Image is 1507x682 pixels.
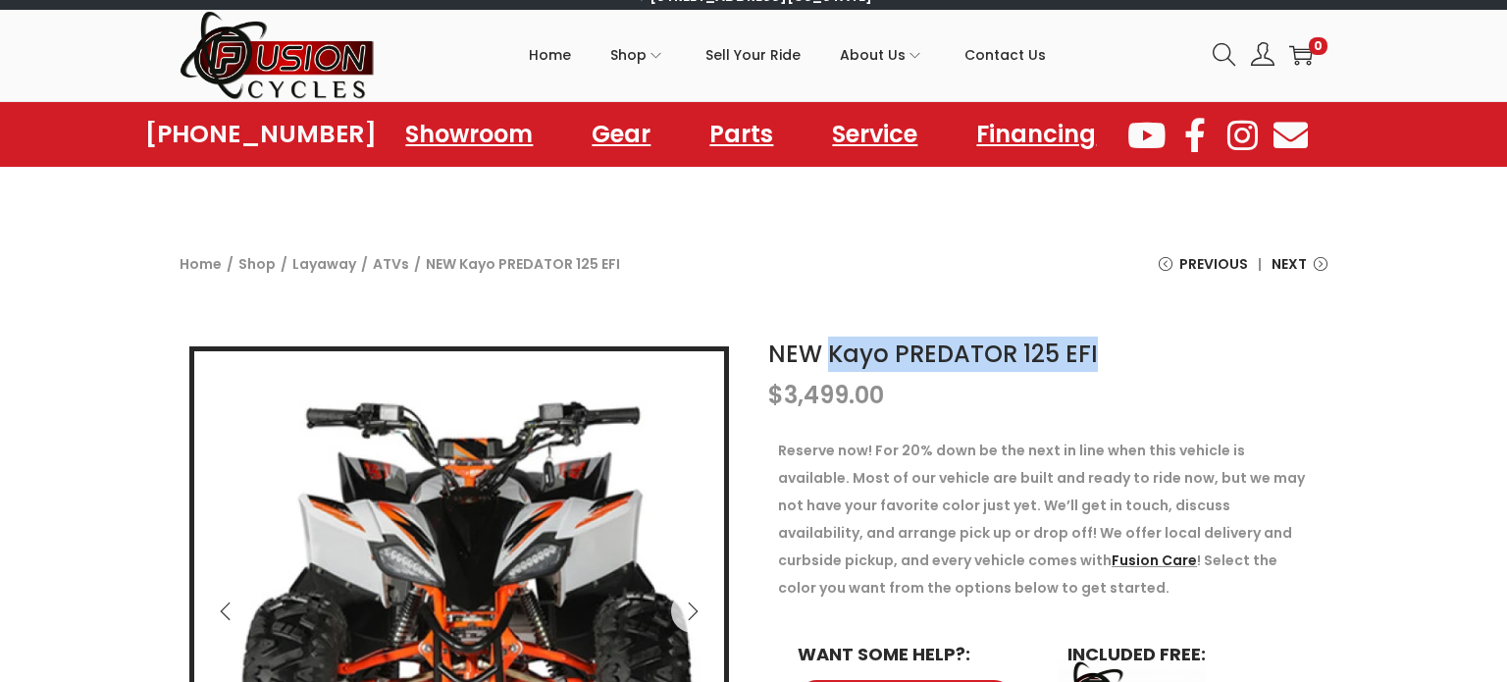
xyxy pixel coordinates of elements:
a: 0 [1289,43,1313,67]
h6: INCLUDED FREE: [1067,646,1298,663]
a: Layaway [292,254,356,274]
span: Next [1272,250,1307,278]
span: Contact Us [964,30,1046,79]
span: / [361,250,368,278]
a: Showroom [386,112,552,157]
a: Home [529,11,571,99]
span: / [281,250,287,278]
span: Home [529,30,571,79]
bdi: 3,499.00 [768,379,884,411]
a: Service [812,112,937,157]
h6: WANT SOME HELP?: [798,646,1028,663]
span: NEW Kayo PREDATOR 125 EFI [426,250,620,278]
a: Financing [957,112,1116,157]
a: About Us [840,11,925,99]
a: Parts [690,112,793,157]
p: Reserve now! For 20% down be the next in line when this vehicle is available. Most of our vehicle... [778,437,1318,602]
button: Next [671,590,714,633]
a: Previous [1159,250,1248,292]
a: Fusion Care [1112,551,1197,570]
a: Shop [610,11,666,99]
nav: Menu [386,112,1116,157]
span: Previous [1179,250,1248,278]
span: / [414,250,421,278]
nav: Primary navigation [376,11,1198,99]
a: ATVs [373,254,409,274]
span: Shop [610,30,647,79]
button: Previous [204,590,247,633]
a: Shop [238,254,276,274]
span: About Us [840,30,906,79]
a: Home [180,254,222,274]
a: Sell Your Ride [705,11,801,99]
span: Sell Your Ride [705,30,801,79]
a: [PHONE_NUMBER] [145,121,377,148]
span: / [227,250,234,278]
a: Next [1272,250,1327,292]
span: $ [768,379,784,411]
img: Woostify retina logo [180,10,376,101]
a: Contact Us [964,11,1046,99]
a: Gear [572,112,670,157]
